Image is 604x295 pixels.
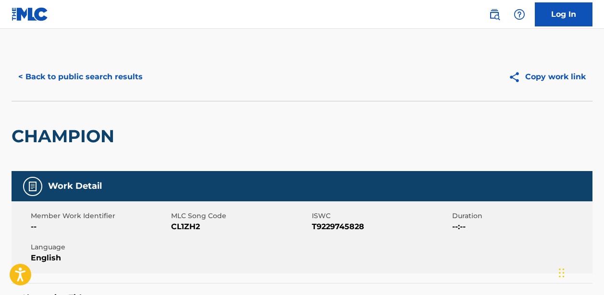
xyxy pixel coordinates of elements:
[12,7,49,21] img: MLC Logo
[535,2,592,26] a: Log In
[31,252,169,264] span: English
[556,249,604,295] iframe: Chat Widget
[312,211,450,221] span: ISWC
[577,170,604,252] iframe: Resource Center
[31,242,169,252] span: Language
[514,9,525,20] img: help
[27,181,38,192] img: Work Detail
[559,258,565,287] div: Drag
[485,5,504,24] a: Public Search
[48,181,102,192] h5: Work Detail
[502,65,592,89] button: Copy work link
[510,5,529,24] div: Help
[12,65,149,89] button: < Back to public search results
[12,125,119,147] h2: CHAMPION
[312,221,450,233] span: T9229745828
[508,71,525,83] img: Copy work link
[31,221,169,233] span: --
[452,211,590,221] span: Duration
[489,9,500,20] img: search
[171,221,309,233] span: CL1ZH2
[452,221,590,233] span: --:--
[31,211,169,221] span: Member Work Identifier
[171,211,309,221] span: MLC Song Code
